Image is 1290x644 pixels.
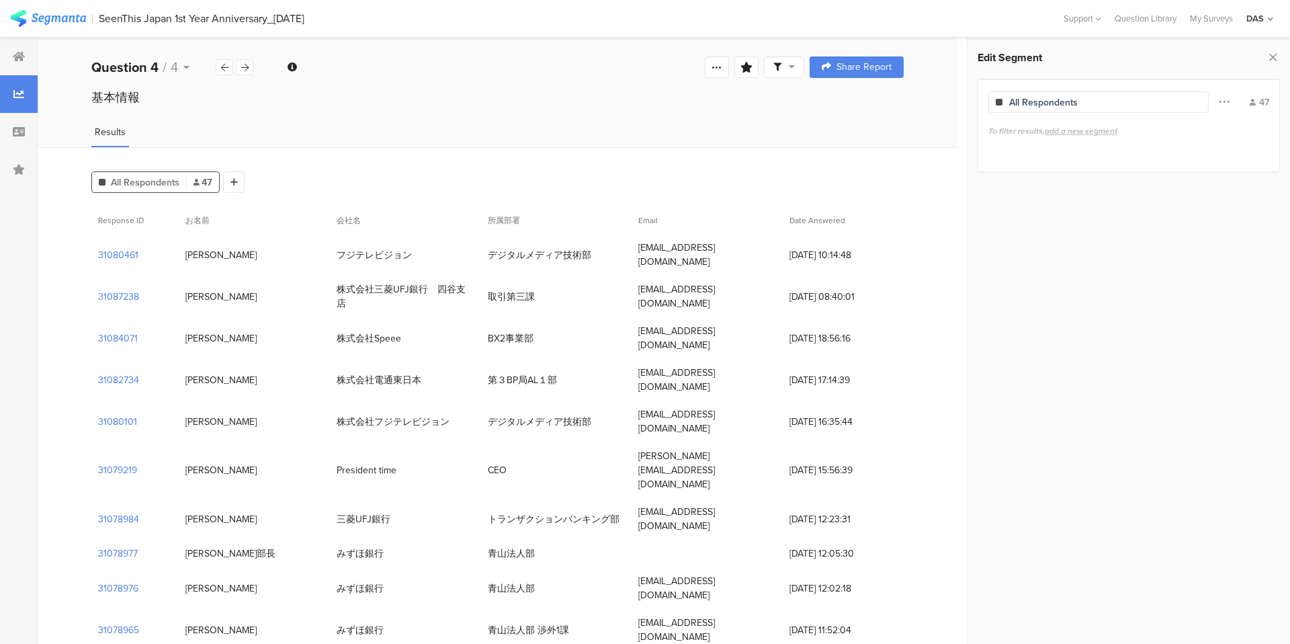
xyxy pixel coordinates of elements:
div: みずほ銀行 [337,547,384,561]
div: [EMAIL_ADDRESS][DOMAIN_NAME] [638,407,776,436]
span: add a new segment [1045,125,1117,137]
div: To filter results, [988,125,1269,137]
div: 青山法人部 [488,581,535,596]
div: [PERSON_NAME] [185,290,257,304]
section: 31082734 [98,373,139,387]
span: Edit Segment [978,50,1042,65]
div: DAS [1246,12,1264,25]
div: みずほ銀行 [337,581,384,596]
span: / [163,57,167,77]
span: [DATE] 15:56:39 [789,463,897,477]
div: [EMAIL_ADDRESS][DOMAIN_NAME] [638,282,776,311]
div: 株式会社電通東日本 [337,373,421,387]
span: [DATE] 16:35:44 [789,415,897,429]
div: [PERSON_NAME]部長 [185,547,275,561]
div: 47 [1250,95,1269,110]
div: 青山法人部 渉外1課 [488,623,569,637]
div: [EMAIL_ADDRESS][DOMAIN_NAME] [638,324,776,352]
span: [DATE] 10:14:48 [789,248,897,262]
section: 31078976 [98,581,138,596]
div: [PERSON_NAME] [185,512,257,526]
section: 31080101 [98,415,137,429]
div: [EMAIL_ADDRESS][DOMAIN_NAME] [638,574,776,602]
div: [PERSON_NAME] [185,373,257,387]
section: 31078977 [98,547,138,561]
div: BX2事業部 [488,331,533,346]
div: [PERSON_NAME] [185,331,257,346]
span: 47 [193,175,212,190]
div: All Respondents [1009,95,1078,110]
section: 31078984 [98,512,139,526]
div: トランザクションバンキング部 [488,512,619,526]
div: [PERSON_NAME][EMAIL_ADDRESS][DOMAIN_NAME] [638,449,776,491]
span: [DATE] 12:05:30 [789,547,897,561]
span: お名前 [185,214,210,227]
span: Share Report [836,63,892,72]
span: [DATE] 11:52:04 [789,623,897,637]
section: 31087238 [98,290,139,304]
span: Date Answered [789,214,845,227]
div: デジタルメディア技術部 [488,248,591,262]
div: 青山法人部 [488,547,535,561]
span: [DATE] 12:23:31 [789,512,897,526]
div: みずほ銀行 [337,623,384,637]
section: 31084071 [98,331,138,346]
a: Question Library [1108,12,1183,25]
section: 31080461 [98,248,138,262]
section: 31079219 [98,463,137,477]
div: [EMAIL_ADDRESS][DOMAIN_NAME] [638,616,776,644]
b: Question 4 [91,57,159,77]
div: 株式会社フジテレビジョン [337,415,449,429]
div: SeenThis Japan 1st Year Anniversary_[DATE] [99,12,304,25]
div: [EMAIL_ADDRESS][DOMAIN_NAME] [638,505,776,533]
span: All Respondents [111,175,179,190]
div: CEO [488,463,507,477]
div: デジタルメディア技術部 [488,415,591,429]
a: My Surveys [1183,12,1240,25]
div: [EMAIL_ADDRESS][DOMAIN_NAME] [638,241,776,269]
span: Email [638,214,658,227]
div: 株式会社三菱UFJ銀行 四谷支店 [337,282,474,311]
span: 会社名 [337,214,361,227]
div: 取引第三課 [488,290,535,304]
div: [PERSON_NAME] [185,463,257,477]
div: | [91,11,93,26]
div: [EMAIL_ADDRESS][DOMAIN_NAME] [638,366,776,394]
span: Results [95,125,126,139]
div: [PERSON_NAME] [185,415,257,429]
span: Response ID [98,214,144,227]
div: [PERSON_NAME] [185,581,257,596]
span: [DATE] 17:14:39 [789,373,897,387]
span: 4 [171,57,178,77]
div: [PERSON_NAME] [185,623,257,637]
div: Support [1064,8,1101,29]
img: segmanta logo [10,10,86,27]
span: [DATE] 08:40:01 [789,290,897,304]
section: 31078965 [98,623,139,637]
div: フジテレビジョン [337,248,412,262]
div: 三菱UFJ銀行 [337,512,390,526]
span: [DATE] 12:02:18 [789,581,897,596]
div: President time [337,463,396,477]
span: [DATE] 18:56:16 [789,331,897,346]
div: 株式会社Speee [337,331,401,346]
div: [PERSON_NAME] [185,248,257,262]
div: 基本情報 [91,89,904,106]
span: 所属部署 [488,214,520,227]
div: 第３BP局AL１部 [488,373,557,387]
